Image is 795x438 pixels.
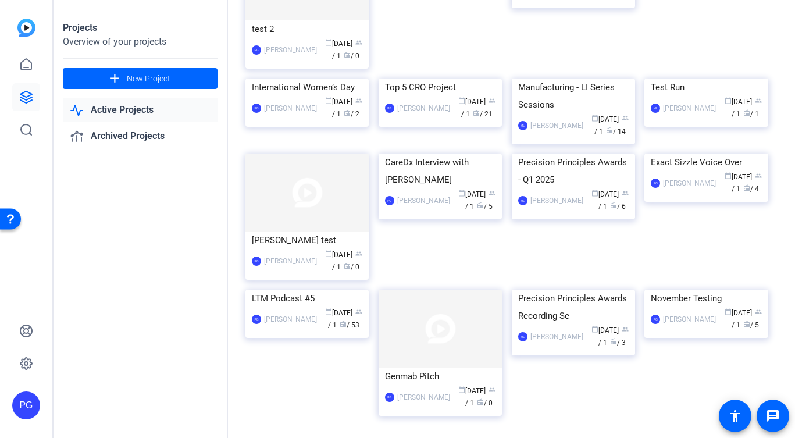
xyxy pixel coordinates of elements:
span: radio [606,127,613,134]
span: calendar_today [725,172,732,179]
div: [PERSON_NAME] [264,314,317,325]
div: Overview of your projects [63,35,218,49]
span: group [755,172,762,179]
span: / 1 [328,309,362,329]
span: radio [743,109,750,116]
span: radio [473,109,480,116]
span: calendar_today [325,250,332,257]
mat-icon: add [108,72,122,86]
div: Exact Sizzle Voice Over [651,154,761,171]
span: [DATE] [325,309,352,317]
span: / 1 [332,98,362,118]
span: / 1 [598,326,629,347]
a: Archived Projects [63,124,218,148]
span: [DATE] [458,98,486,106]
span: radio [743,184,750,191]
span: [DATE] [725,173,752,181]
div: [PERSON_NAME] [530,331,583,343]
span: radio [340,321,347,327]
span: / 0 [344,263,359,271]
span: calendar_today [325,308,332,315]
div: [PERSON_NAME] [663,314,716,325]
span: / 1 [594,115,629,136]
div: [PERSON_NAME] [663,102,716,114]
div: PG [385,393,394,402]
span: / 14 [606,127,626,136]
div: PG [12,391,40,419]
div: [PERSON_NAME] [663,177,716,189]
div: CareDx Interview with [PERSON_NAME] [385,154,495,188]
span: radio [477,398,484,405]
div: ML [651,104,660,113]
mat-icon: message [766,409,780,423]
span: [DATE] [458,190,486,198]
span: calendar_today [725,308,732,315]
div: Precision Principles Awards - Q1 2025 [518,154,629,188]
div: [PERSON_NAME] [530,120,583,131]
div: PG [252,257,261,266]
span: / 0 [477,399,493,407]
span: [DATE] [591,115,619,123]
div: Genmab Pitch [385,368,495,385]
span: / 6 [610,202,626,211]
div: Projects [63,21,218,35]
span: / 1 [732,98,762,118]
span: radio [610,338,617,345]
div: [PERSON_NAME] [397,391,450,403]
span: radio [344,51,351,58]
div: ML [518,121,527,130]
div: November Testing [651,290,761,307]
span: / 53 [340,321,359,329]
span: group [355,39,362,46]
span: radio [477,202,484,209]
span: [DATE] [325,251,352,259]
span: / 4 [743,185,759,193]
span: / 5 [743,321,759,329]
div: [PERSON_NAME] [530,195,583,206]
mat-icon: accessibility [728,409,742,423]
div: [PERSON_NAME] [264,102,317,114]
div: PG [252,104,261,113]
span: group [755,308,762,315]
span: / 1 [732,309,762,329]
span: group [489,190,495,197]
div: [PERSON_NAME] [264,255,317,267]
span: calendar_today [458,190,465,197]
div: [PERSON_NAME] [397,195,450,206]
div: ML [518,332,527,341]
span: [DATE] [591,326,619,334]
span: group [622,190,629,197]
span: calendar_today [591,115,598,122]
div: PG [385,196,394,205]
span: calendar_today [725,97,732,104]
span: [DATE] [591,190,619,198]
span: / 2 [344,110,359,118]
span: calendar_today [325,39,332,46]
div: PG [385,104,394,113]
div: [PERSON_NAME] [264,44,317,56]
span: calendar_today [458,97,465,104]
div: PG [252,45,261,55]
span: radio [344,262,351,269]
div: Test Run [651,79,761,96]
div: ML [518,196,527,205]
span: group [622,326,629,333]
div: Top 5 CRO Project [385,79,495,96]
span: group [355,308,362,315]
span: [DATE] [725,309,752,317]
div: Manufacturing - LI Series Sessions [518,79,629,113]
div: PG [651,315,660,324]
span: calendar_today [591,326,598,333]
span: [DATE] [725,98,752,106]
span: calendar_today [458,386,465,393]
span: group [755,97,762,104]
img: blue-gradient.svg [17,19,35,37]
span: / 0 [344,52,359,60]
span: New Project [127,73,170,85]
div: PG [651,179,660,188]
div: PG [252,315,261,324]
span: group [489,386,495,393]
div: [PERSON_NAME] test [252,232,362,249]
div: [PERSON_NAME] [397,102,450,114]
div: test 2 [252,20,362,38]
